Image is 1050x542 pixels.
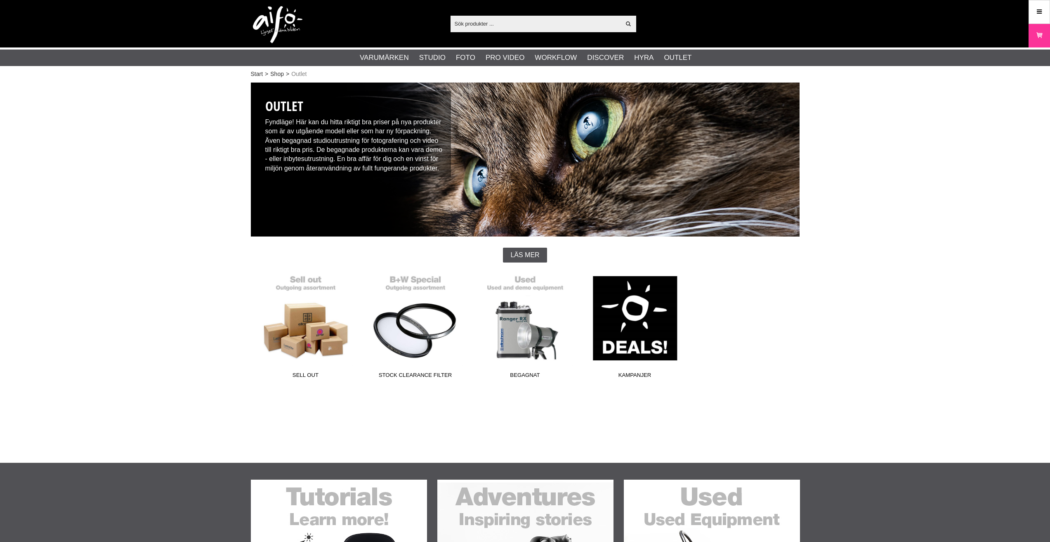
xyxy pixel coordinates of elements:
[259,91,451,177] div: Fyndläge! Här kan du hitta riktigt bra priser på nya produkter som är av utgående modell eller so...
[634,52,654,63] a: Hyra
[470,271,580,382] a: Begagnat
[580,371,690,382] span: Kampanjer
[587,52,624,63] a: Discover
[265,97,445,116] h1: Outlet
[470,371,580,382] span: Begagnat
[291,70,307,78] span: Outlet
[361,271,470,382] a: Stock Clearance Filter
[360,52,409,63] a: Varumärken
[664,52,691,63] a: Outlet
[535,52,577,63] a: Workflow
[265,70,268,78] span: >
[456,52,475,63] a: Foto
[251,271,361,382] a: Sell out
[580,271,690,382] a: Kampanjer
[510,251,539,259] span: Läs mer
[270,70,284,78] a: Shop
[486,52,524,63] a: Pro Video
[419,52,446,63] a: Studio
[286,70,289,78] span: >
[451,17,621,30] input: Sök produkter ...
[251,83,800,237] img: Outlet Fotostudio Begagnad fotoutrustning/ Fotograf Jaanus Ree
[361,371,470,382] span: Stock Clearance Filter
[251,70,263,78] a: Start
[253,6,302,43] img: logo.png
[251,371,361,382] span: Sell out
